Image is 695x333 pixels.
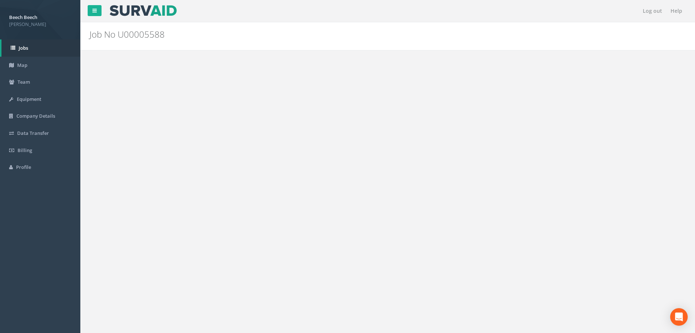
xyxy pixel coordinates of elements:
span: Map [17,62,27,68]
a: Jobs [1,39,80,57]
div: Open Intercom Messenger [670,308,688,326]
span: Company Details [16,113,55,119]
span: [PERSON_NAME] [9,21,71,28]
span: Jobs [19,45,28,51]
a: Beech Beech [PERSON_NAME] [9,12,71,27]
strong: Beech Beech [9,14,37,20]
span: Data Transfer [17,130,49,136]
span: Team [18,79,30,85]
h2: Job No U00005588 [89,30,585,39]
span: Profile [16,164,31,170]
span: Equipment [17,96,41,102]
span: Billing [18,147,32,154]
